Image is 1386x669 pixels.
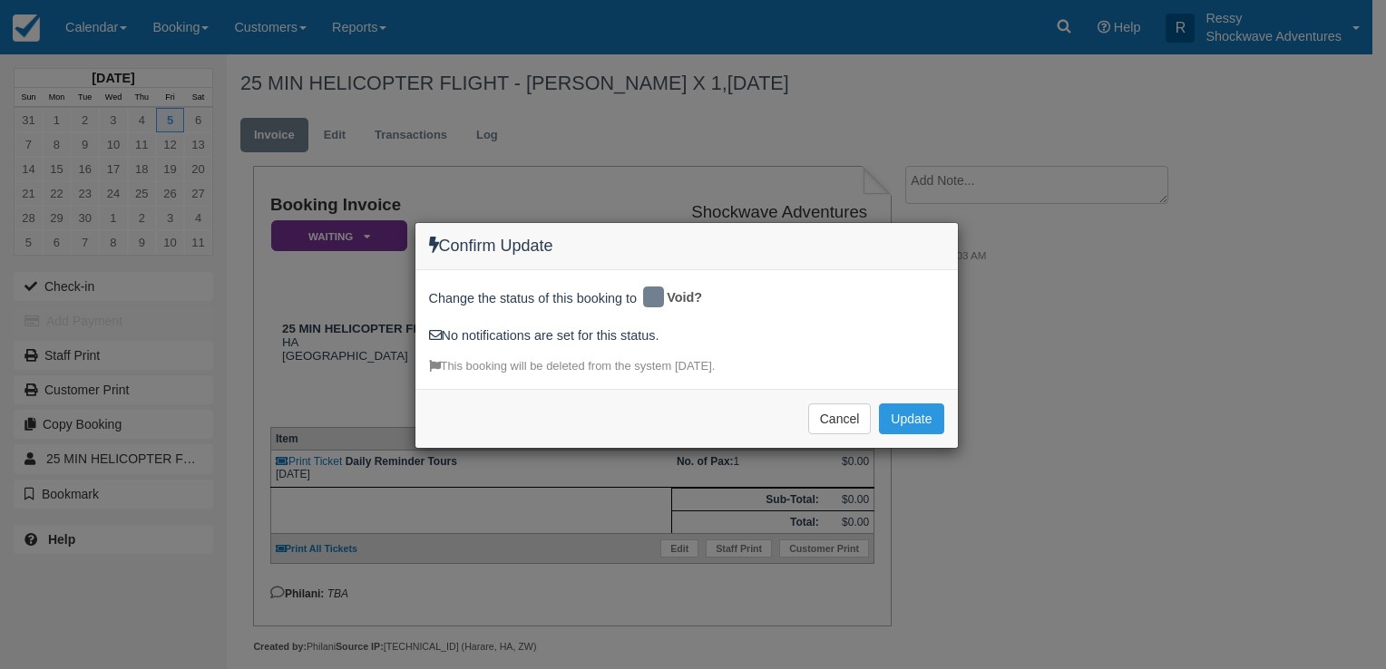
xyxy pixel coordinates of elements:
[429,326,944,345] div: No notifications are set for this status.
[429,237,944,256] h4: Confirm Update
[429,358,944,375] div: This booking will be deleted from the system [DATE].
[808,403,872,434] button: Cancel
[879,403,943,434] button: Update
[429,289,638,313] span: Change the status of this booking to
[640,284,715,313] div: Void?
